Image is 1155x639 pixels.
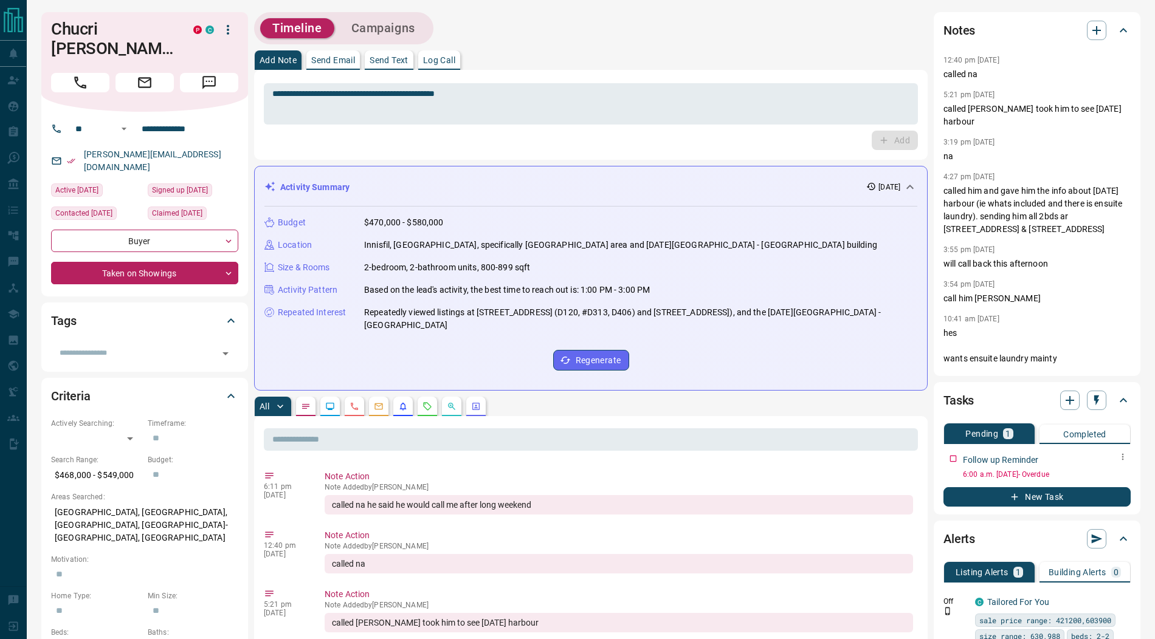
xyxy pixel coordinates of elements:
[943,258,1131,270] p: will call back this afternoon
[943,103,1131,128] p: called [PERSON_NAME] took him to see [DATE] harbour
[278,284,337,296] p: Activity Pattern
[943,487,1131,507] button: New Task
[51,311,76,330] h2: Tags
[117,121,131,136] button: Open
[51,502,238,548] p: [GEOGRAPHIC_DATA], [GEOGRAPHIC_DATA], [GEOGRAPHIC_DATA], [GEOGRAPHIC_DATA]-[GEOGRAPHIC_DATA], [GE...
[943,315,999,323] p: 10:41 am [DATE]
[1063,430,1106,439] p: Completed
[152,207,202,219] span: Claimed [DATE]
[51,230,238,252] div: Buyer
[67,157,75,165] svg: Email Verified
[943,150,1131,163] p: na
[148,590,238,601] p: Min Size:
[364,261,530,274] p: 2-bedroom, 2-bathroom units, 800-899 sqft
[278,239,312,251] p: Location
[51,590,142,601] p: Home Type:
[364,284,650,296] p: Based on the lead's activity, the best time to reach out is: 1:00 PM - 3:00 PM
[979,614,1111,626] span: sale price range: 421200,603900
[264,176,917,199] div: Activity Summary[DATE]
[325,529,913,542] p: Note Action
[374,402,384,411] svg: Emails
[51,627,142,638] p: Beds:
[51,306,238,335] div: Tags
[55,184,98,196] span: Active [DATE]
[943,138,995,146] p: 3:19 pm [DATE]
[51,454,142,465] p: Search Range:
[148,207,238,224] div: Tue Sep 23 2025
[1049,568,1106,576] p: Building Alerts
[325,601,913,609] p: Note Added by [PERSON_NAME]
[943,173,995,181] p: 4:27 pm [DATE]
[943,524,1131,553] div: Alerts
[260,18,334,38] button: Timeline
[264,600,306,609] p: 5:21 pm
[51,381,238,411] div: Criteria
[963,469,1131,480] p: 6:00 a.m. [DATE] - Overdue
[339,18,427,38] button: Campaigns
[350,402,359,411] svg: Calls
[943,386,1131,415] div: Tasks
[148,627,238,638] p: Baths:
[51,554,238,565] p: Motivation:
[943,607,952,615] svg: Push Notification Only
[943,292,1131,305] p: call him [PERSON_NAME]
[51,386,91,406] h2: Criteria
[963,454,1038,466] p: Follow up Reminder
[51,418,142,429] p: Actively Searching:
[975,598,984,606] div: condos.ca
[115,73,174,92] span: Email
[325,470,913,483] p: Note Action
[55,207,112,219] span: Contacted [DATE]
[260,56,297,64] p: Add Note
[987,597,1049,607] a: Tailored For You
[311,56,355,64] p: Send Email
[943,56,999,64] p: 12:40 pm [DATE]
[280,181,350,194] p: Activity Summary
[398,402,408,411] svg: Listing Alerts
[51,262,238,284] div: Taken on Showings
[364,239,877,251] p: Innisfil, [GEOGRAPHIC_DATA], specifically [GEOGRAPHIC_DATA] area and [DATE][GEOGRAPHIC_DATA] - [G...
[943,185,1131,236] p: called him and gave him the info about [DATE] harbour (ie whats included and there is ensuite lau...
[943,68,1131,81] p: called na
[553,350,629,371] button: Regenerate
[943,391,974,410] h2: Tasks
[51,73,109,92] span: Call
[943,596,968,607] p: Off
[148,454,238,465] p: Budget:
[364,306,917,332] p: Repeatedly viewed listings at [STREET_ADDRESS] (D120, #D313, D406) and [STREET_ADDRESS]), and the...
[471,402,481,411] svg: Agent Actions
[193,26,202,34] div: property.ca
[278,216,306,229] p: Budget
[148,418,238,429] p: Timeframe:
[422,402,432,411] svg: Requests
[325,613,913,632] div: called [PERSON_NAME] took him to see [DATE] harbour
[51,207,142,224] div: Tue Sep 23 2025
[325,588,913,601] p: Note Action
[943,529,975,548] h2: Alerts
[51,465,142,485] p: $468,000 - $549,000
[205,26,214,34] div: condos.ca
[180,73,238,92] span: Message
[325,542,913,550] p: Note Added by [PERSON_NAME]
[84,149,221,172] a: [PERSON_NAME][EMAIL_ADDRESS][DOMAIN_NAME]
[370,56,409,64] p: Send Text
[325,554,913,573] div: called na
[1005,429,1010,438] p: 1
[423,56,455,64] p: Log Call
[148,183,238,200] div: Thu Aug 21 2025
[943,21,975,40] h2: Notes
[264,541,306,550] p: 12:40 pm
[260,402,269,411] p: All
[943,16,1131,45] div: Notes
[878,182,900,193] p: [DATE]
[364,216,444,229] p: $470,000 - $580,000
[217,345,234,362] button: Open
[264,482,306,491] p: 6:11 pm
[278,306,346,319] p: Repeated Interest
[943,327,1131,595] p: hes wants ensuite laundry mainty he ahs condo DT [GEOGRAPHIC_DATA], NY [PERSON_NAME] and [PERSON_...
[943,280,995,289] p: 3:54 pm [DATE]
[51,491,238,502] p: Areas Searched:
[264,491,306,499] p: [DATE]
[51,183,142,200] div: Mon Oct 06 2025
[1114,568,1119,576] p: 0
